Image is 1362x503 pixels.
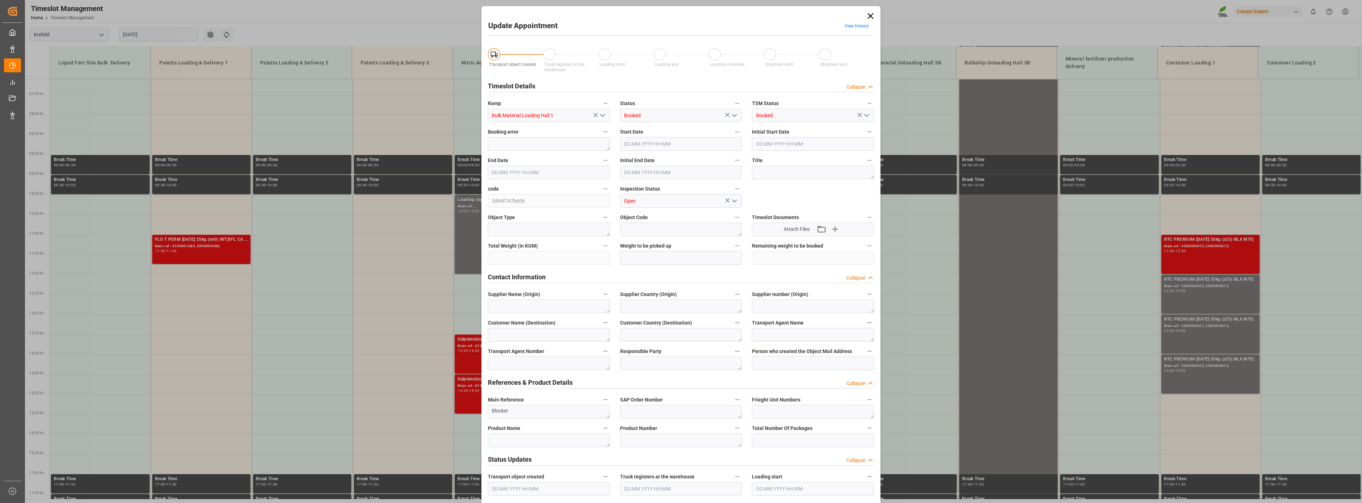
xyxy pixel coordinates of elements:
[865,213,874,222] button: Timeslot Documents
[846,274,865,282] div: Collapse
[601,241,610,250] button: Total Weight (in KGM)
[601,424,610,433] button: Product Name
[865,127,874,136] button: Initial Start Date
[601,318,610,327] button: Customer Name (Destination)
[752,214,799,221] span: Timeslot Documents
[752,291,808,298] span: Supplier number (Origin)
[752,137,874,151] input: DD.MM.YYYY HH:MM
[733,347,742,356] button: Responsible Party
[488,81,535,91] h2: Timeslot Details
[601,213,610,222] button: Object Type
[488,128,519,136] span: Booking error
[601,99,610,108] button: Ramp
[865,156,874,165] button: Title
[765,62,794,67] span: Shipment start
[733,127,742,136] button: Start Date
[865,290,874,299] button: Supplier number (Origin)
[620,473,695,481] span: Truck registers at the warehouse
[752,157,763,164] span: Title
[488,482,610,496] input: DD.MM.YYYY HH:MM
[620,185,660,193] span: Inspection Status
[865,347,874,356] button: Person who created the Object Mail Address
[488,348,544,355] span: Transport Agent Number
[620,100,635,107] span: Status
[620,396,663,404] span: SAP Order Number
[846,380,865,387] div: Collapse
[752,319,804,327] span: Transport Agent Name
[620,214,648,221] span: Object Code
[752,473,782,481] span: Loading start
[620,242,671,250] span: Weight to be picked up
[601,290,610,299] button: Supplier Name (Origin)
[733,156,742,165] button: Initial End Date
[488,109,610,122] input: Type to search/select
[820,62,847,67] span: Shipment end
[865,318,874,327] button: Transport Agent Name
[488,214,515,221] span: Object Type
[488,157,508,164] span: End Date
[846,457,865,464] div: Collapse
[488,242,538,250] span: Total Weight (in KGM)
[488,405,610,419] textarea: Blocker
[597,110,607,121] button: open menu
[601,395,610,404] button: Main Reference
[601,347,610,356] button: Transport Agent Number
[488,100,501,107] span: Ramp
[752,396,800,404] span: Frieght Unit Numbers
[620,291,677,298] span: Supplier Country (Origin)
[489,62,536,67] span: Transport object created
[601,156,610,165] button: End Date
[488,455,532,464] h2: Status Updates
[599,62,625,67] span: Loading start
[601,127,610,136] button: Booking error
[733,213,742,222] button: Object Code
[865,99,874,108] button: TSM Status
[620,348,661,355] span: Responsible Party
[729,110,739,121] button: open menu
[488,272,546,282] h2: Contact Information
[710,62,744,67] span: Loading complete
[488,473,544,481] span: Transport object created
[488,185,499,193] span: code
[752,425,812,432] span: Total Number Of Packages
[784,225,810,233] span: Attach Files
[846,83,865,91] div: Collapse
[620,425,657,432] span: Product Number
[865,472,874,481] button: Loading start
[865,241,874,250] button: Remaining weight to be booked
[752,482,874,496] input: DD.MM.YYYY HH:MM
[544,62,584,72] span: Truck registers at the warehouse
[488,425,520,432] span: Product Name
[752,348,852,355] span: Person who created the Object Mail Address
[733,472,742,481] button: Truck registers at the warehouse
[601,184,610,193] button: code
[488,396,524,404] span: Main Reference
[752,128,789,136] span: Initial Start Date
[865,395,874,404] button: Frieght Unit Numbers
[845,24,869,28] a: View History
[620,157,655,164] span: Initial End Date
[488,20,558,32] h2: Update Appointment
[733,241,742,250] button: Weight to be picked up
[488,378,573,387] h2: References & Product Details
[861,110,871,121] button: open menu
[620,109,742,122] input: Type to search/select
[620,319,692,327] span: Customer Country (Destination)
[733,99,742,108] button: Status
[601,472,610,481] button: Transport object created
[620,482,742,496] input: DD.MM.YYYY HH:MM
[733,318,742,327] button: Customer Country (Destination)
[733,290,742,299] button: Supplier Country (Origin)
[733,184,742,193] button: Inspection Status
[729,196,739,207] button: open menu
[620,128,643,136] span: Start Date
[752,242,823,250] span: Remaining weight to be booked
[620,166,742,179] input: DD.MM.YYYY HH:MM
[733,395,742,404] button: SAP Order Number
[655,62,679,67] span: Loading end
[865,424,874,433] button: Total Number Of Packages
[620,137,742,151] input: DD.MM.YYYY HH:MM
[752,100,779,107] span: TSM Status
[488,319,556,327] span: Customer Name (Destination)
[733,424,742,433] button: Product Number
